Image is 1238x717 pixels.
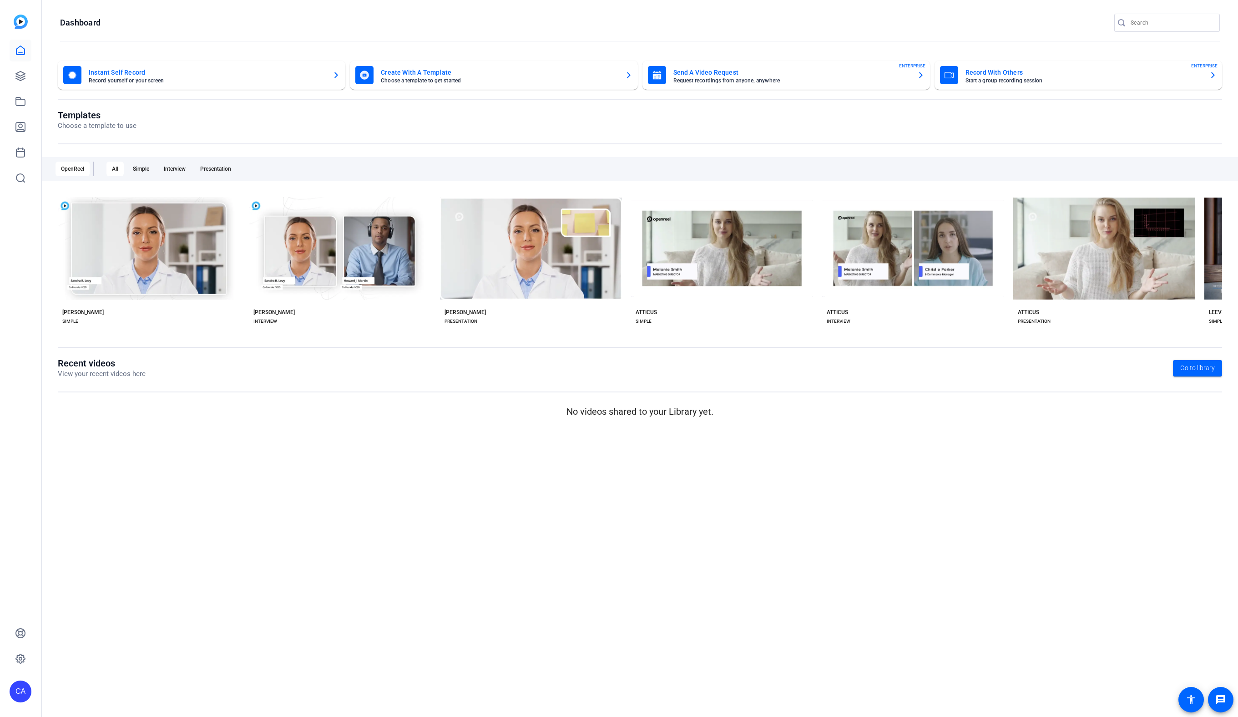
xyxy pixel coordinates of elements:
mat-icon: message [1215,694,1226,705]
mat-card-subtitle: Request recordings from anyone, anywhere [673,78,910,83]
p: No videos shared to your Library yet. [58,405,1222,418]
div: SIMPLE [62,318,78,325]
button: Instant Self RecordRecord yourself or your screen [58,61,345,90]
h1: Templates [58,110,136,121]
div: PRESENTATION [1018,318,1051,325]
button: Record With OthersStart a group recording sessionENTERPRISE [935,61,1222,90]
div: ATTICUS [1018,309,1039,316]
input: Search [1131,17,1213,28]
div: INTERVIEW [827,318,850,325]
mat-card-subtitle: Start a group recording session [965,78,1202,83]
div: ATTICUS [827,309,848,316]
div: CA [10,681,31,702]
div: [PERSON_NAME] [62,309,104,316]
button: Send A Video RequestRequest recordings from anyone, anywhereENTERPRISE [642,61,930,90]
div: [PERSON_NAME] [445,309,486,316]
h1: Recent videos [58,358,146,369]
p: View your recent videos here [58,369,146,379]
mat-card-subtitle: Choose a template to get started [381,78,617,83]
mat-card-title: Instant Self Record [89,67,325,78]
span: ENTERPRISE [1191,62,1218,69]
mat-card-title: Send A Video Request [673,67,910,78]
div: [PERSON_NAME] [253,309,295,316]
button: Create With A TemplateChoose a template to get started [350,61,637,90]
mat-card-title: Record With Others [965,67,1202,78]
div: Presentation [195,162,237,176]
div: LEEVI [1209,309,1223,316]
div: INTERVIEW [253,318,277,325]
a: Go to library [1173,360,1222,376]
div: OpenReel [56,162,90,176]
img: blue-gradient.svg [14,15,28,29]
span: Go to library [1180,363,1215,373]
mat-icon: accessibility [1186,694,1197,705]
mat-card-subtitle: Record yourself or your screen [89,78,325,83]
div: SIMPLE [636,318,652,325]
div: Interview [158,162,191,176]
div: Simple [127,162,155,176]
div: PRESENTATION [445,318,477,325]
div: All [106,162,124,176]
h1: Dashboard [60,17,101,28]
mat-card-title: Create With A Template [381,67,617,78]
span: ENTERPRISE [899,62,925,69]
div: ATTICUS [636,309,657,316]
div: SIMPLE [1209,318,1225,325]
p: Choose a template to use [58,121,136,131]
